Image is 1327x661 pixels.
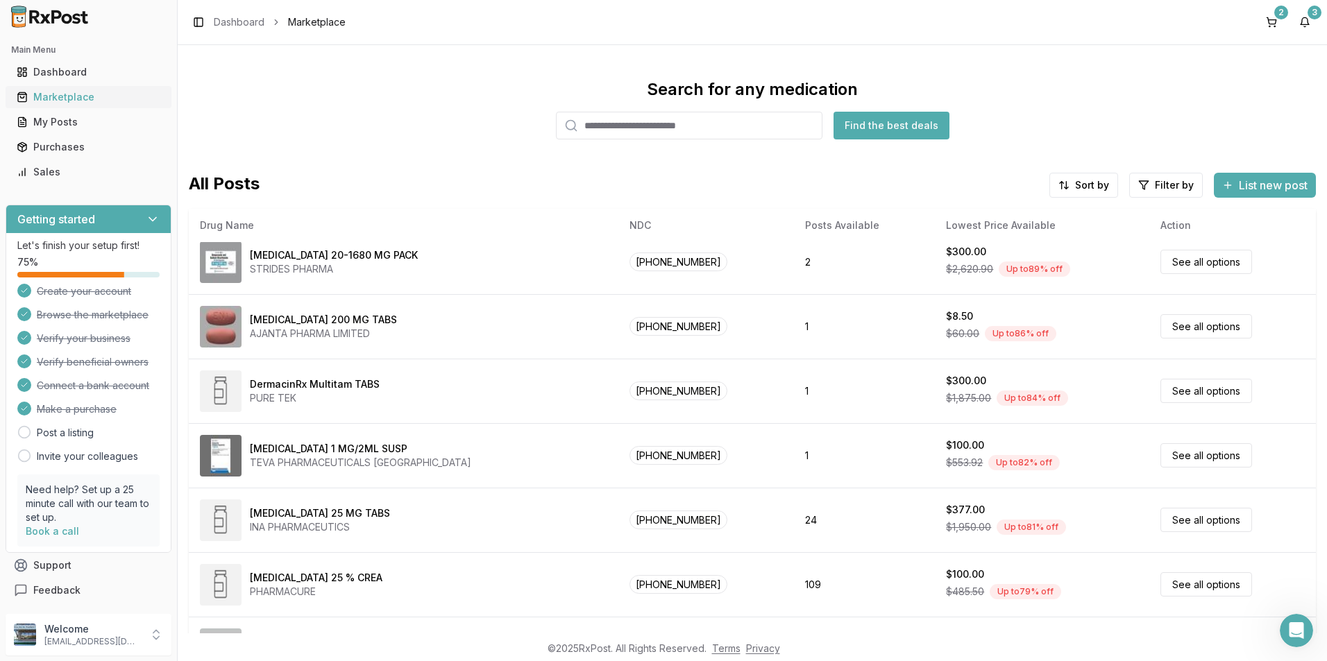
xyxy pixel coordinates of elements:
[794,423,935,488] td: 1
[946,391,991,405] span: $1,875.00
[26,525,79,537] a: Book a call
[946,438,984,452] div: $100.00
[946,632,977,646] div: $19.75
[37,426,94,440] a: Post a listing
[946,567,984,581] div: $100.00
[1149,209,1316,242] th: Action
[250,377,380,391] div: DermacinRx Multitam TABS
[794,294,935,359] td: 1
[44,622,141,636] p: Welcome
[997,390,1068,406] div: Up to 84 % off
[6,578,171,603] button: Feedback
[11,160,166,184] a: Sales
[946,520,991,534] span: $1,950.00
[11,44,166,55] h2: Main Menu
[200,499,242,541] img: Diclofenac Potassium 25 MG TABS
[1294,11,1316,33] button: 3
[1160,443,1252,467] a: See all options
[629,575,727,594] span: [PHONE_NUMBER]
[946,262,993,276] span: $2,620.90
[200,370,242,412] img: DermacinRx Multitam TABS
[33,583,81,597] span: Feedback
[997,520,1066,535] div: Up to 81 % off
[37,332,130,345] span: Verify your business
[794,209,935,242] th: Posts Available
[985,326,1056,341] div: Up to 86 % off
[1160,314,1252,338] a: See all options
[6,136,171,158] button: Purchases
[200,564,242,606] img: Methyl Salicylate 25 % CREA
[629,510,727,529] span: [PHONE_NUMBER]
[250,262,418,276] div: STRIDES PHARMA
[17,115,160,129] div: My Posts
[618,209,794,242] th: NDC
[946,327,979,341] span: $60.00
[1049,173,1118,198] button: Sort by
[990,584,1061,599] div: Up to 79 % off
[946,503,985,517] div: $377.00
[1260,11,1283,33] button: 2
[11,110,166,135] a: My Posts
[200,306,242,347] img: Entacapone 200 MG TABS
[250,456,471,470] div: TEVA PHARMACEUTICALS [GEOGRAPHIC_DATA]
[17,211,95,228] h3: Getting started
[11,85,166,110] a: Marketplace
[935,209,1149,242] th: Lowest Price Available
[834,112,949,139] button: Find the best deals
[214,15,264,29] a: Dashboard
[794,359,935,423] td: 1
[746,642,780,654] a: Privacy
[988,455,1060,470] div: Up to 82 % off
[250,248,418,262] div: [MEDICAL_DATA] 20-1680 MG PACK
[1214,173,1316,198] button: List new post
[712,642,741,654] a: Terms
[647,78,858,101] div: Search for any medication
[1274,6,1288,19] div: 2
[11,60,166,85] a: Dashboard
[1214,180,1316,194] a: List new post
[250,520,390,534] div: INA PHARMACEUTICS
[1075,178,1109,192] span: Sort by
[17,239,160,252] p: Let's finish your setup first!
[37,449,138,463] a: Invite your colleagues
[37,308,149,322] span: Browse the marketplace
[189,209,618,242] th: Drug Name
[1160,508,1252,532] a: See all options
[1239,177,1308,194] span: List new post
[37,355,149,369] span: Verify beneficial owners
[6,6,94,28] img: RxPost Logo
[794,230,935,294] td: 2
[17,65,160,79] div: Dashboard
[794,488,935,552] td: 24
[1160,250,1252,274] a: See all options
[629,381,727,400] span: [PHONE_NUMBER]
[44,636,141,647] p: [EMAIL_ADDRESS][DOMAIN_NAME]
[1160,379,1252,403] a: See all options
[250,585,382,599] div: PHARMACURE
[6,86,171,108] button: Marketplace
[250,391,380,405] div: PURE TEK
[17,90,160,104] div: Marketplace
[1280,614,1313,647] iframe: Intercom live chat
[17,165,160,179] div: Sales
[1155,178,1194,192] span: Filter by
[999,261,1070,277] div: Up to 89 % off
[11,135,166,160] a: Purchases
[946,374,986,388] div: $300.00
[250,327,397,341] div: AJANTA PHARMA LIMITED
[37,284,131,298] span: Create your account
[17,255,38,269] span: 75 %
[629,317,727,336] span: [PHONE_NUMBER]
[200,241,242,283] img: Omeprazole-Sodium Bicarbonate 20-1680 MG PACK
[37,379,149,393] span: Connect a bank account
[1308,6,1321,19] div: 3
[250,313,397,327] div: [MEDICAL_DATA] 200 MG TABS
[946,309,973,323] div: $8.50
[189,173,260,198] span: All Posts
[14,624,36,646] img: User avatar
[250,506,390,520] div: [MEDICAL_DATA] 25 MG TABS
[629,446,727,465] span: [PHONE_NUMBER]
[6,161,171,183] button: Sales
[17,140,160,154] div: Purchases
